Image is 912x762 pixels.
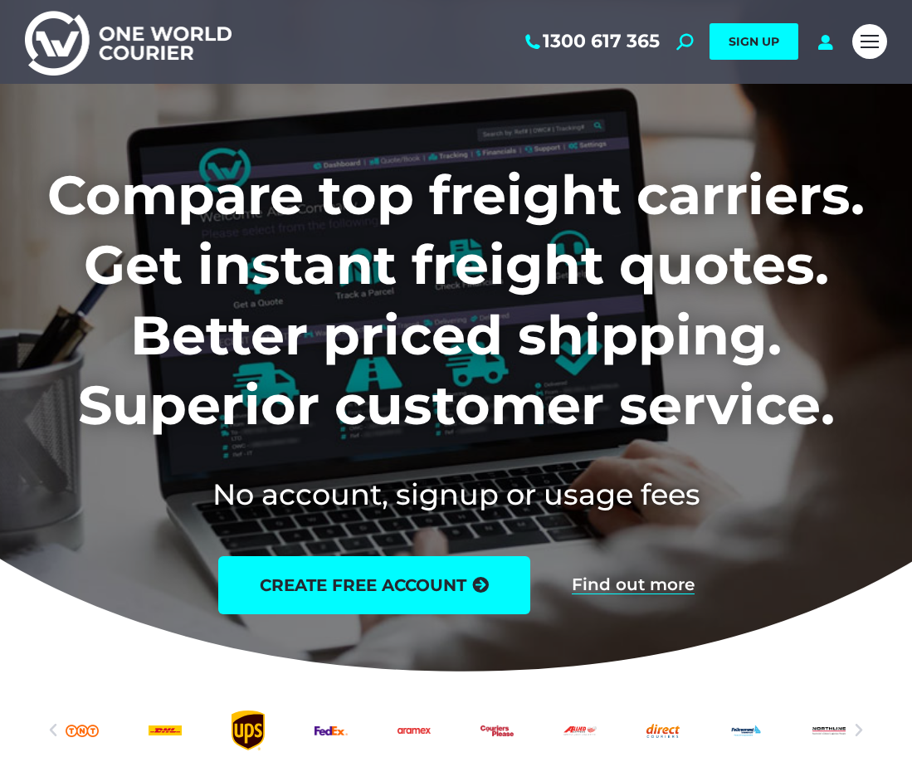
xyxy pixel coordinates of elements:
[710,23,798,60] a: SIGN UP
[480,701,514,760] a: Couriers Please logo
[563,701,597,760] div: 8 / 25
[232,701,265,760] div: 4 / 25
[66,701,99,760] a: TNT logo Australian freight company
[25,160,887,441] h1: Compare top freight carriers. Get instant freight quotes. Better priced shipping. Superior custom...
[729,701,763,760] div: 10 / 25
[397,701,431,760] a: Aramex_logo
[25,474,887,515] h2: No account, signup or usage fees
[729,34,779,49] span: SIGN UP
[480,701,514,760] div: 7 / 25
[729,701,763,760] a: Followmont transoirt web logo
[66,701,99,760] div: 2 / 25
[149,701,182,760] a: DHl logo
[812,701,846,760] a: Northline logo
[646,701,680,760] a: Direct Couriers logo
[646,701,680,760] div: 9 / 25
[315,701,348,760] div: 5 / 25
[563,701,597,760] a: Allied Express logo
[218,556,530,614] a: create free account
[149,701,182,760] div: 3 / 25
[232,701,265,760] a: UPS logo
[522,31,660,52] a: 1300 617 365
[812,701,846,760] div: 11 / 25
[852,24,887,59] a: Mobile menu icon
[66,701,846,760] div: Slides
[572,576,695,594] a: Find out more
[25,8,232,76] img: One World Courier
[397,701,431,760] div: 6 / 25
[315,701,348,760] a: FedEx logo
